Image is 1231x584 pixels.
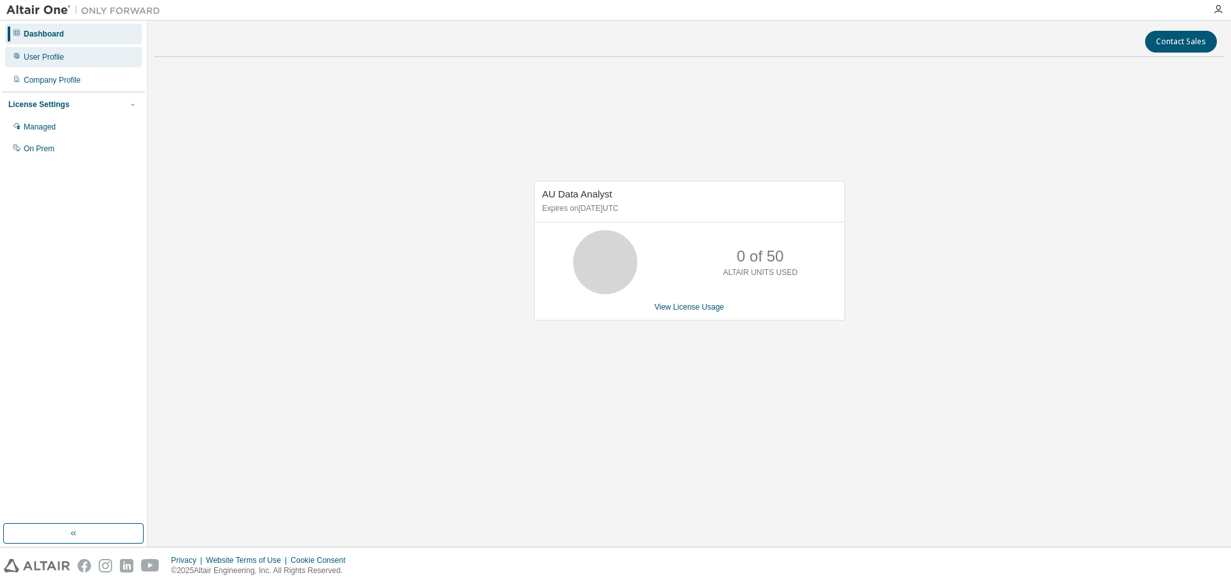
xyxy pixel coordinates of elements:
div: Dashboard [24,29,64,39]
p: Expires on [DATE] UTC [542,203,833,214]
img: instagram.svg [99,559,112,572]
img: Altair One [6,4,167,17]
p: © 2025 Altair Engineering, Inc. All Rights Reserved. [171,565,353,576]
img: youtube.svg [141,559,160,572]
a: View License Usage [655,303,724,312]
div: Privacy [171,555,206,565]
div: Cookie Consent [290,555,353,565]
img: linkedin.svg [120,559,133,572]
p: 0 of 50 [737,246,783,267]
img: facebook.svg [78,559,91,572]
img: altair_logo.svg [4,559,70,572]
button: Contact Sales [1145,31,1217,53]
div: Managed [24,122,56,132]
p: ALTAIR UNITS USED [723,267,798,278]
span: AU Data Analyst [542,188,612,199]
div: License Settings [8,99,69,110]
div: Website Terms of Use [206,555,290,565]
div: On Prem [24,144,54,154]
div: User Profile [24,52,64,62]
div: Company Profile [24,75,81,85]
